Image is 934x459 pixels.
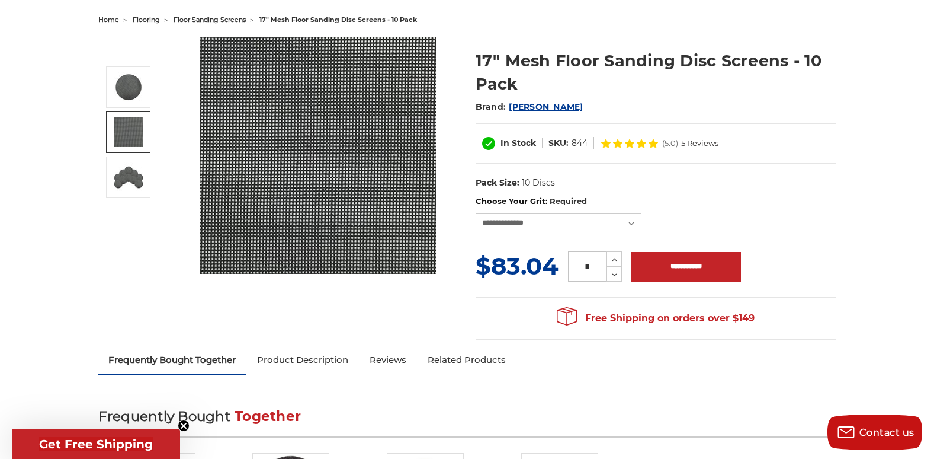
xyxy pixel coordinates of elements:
[114,117,143,147] img: 17" Sandscreen Mesh Disc
[98,15,119,24] a: home
[98,408,230,425] span: Frequently Bought
[548,137,569,149] dt: SKU:
[662,139,678,147] span: (5.0)
[476,177,519,189] dt: Pack Size:
[359,347,417,373] a: Reviews
[246,347,359,373] a: Product Description
[417,347,516,373] a: Related Products
[39,437,153,451] span: Get Free Shipping
[114,162,143,192] img: 17" Silicon Carbide Sandscreen Floor Sanding Disc
[681,139,718,147] span: 5 Reviews
[476,251,559,280] span: $83.04
[114,72,143,102] img: 17" Floor Sanding Mesh Screen
[476,49,836,95] h1: 17" Mesh Floor Sanding Disc Screens - 10 Pack
[859,427,914,438] span: Contact us
[178,420,190,432] button: Close teaser
[476,101,506,112] span: Brand:
[827,415,922,450] button: Contact us
[476,196,836,208] label: Choose Your Grit:
[572,137,588,149] dd: 844
[200,37,436,274] img: 17" Floor Sanding Mesh Screen
[550,196,587,206] small: Required
[509,101,583,112] a: [PERSON_NAME]
[522,177,555,189] dd: 10 Discs
[259,15,417,24] span: 17" mesh floor sanding disc screens - 10 pack
[557,307,755,330] span: Free Shipping on orders over $149
[98,347,247,373] a: Frequently Bought Together
[12,429,180,459] div: Get Free ShippingClose teaser
[133,15,160,24] a: flooring
[174,15,246,24] a: floor sanding screens
[235,408,301,425] span: Together
[500,138,536,148] span: In Stock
